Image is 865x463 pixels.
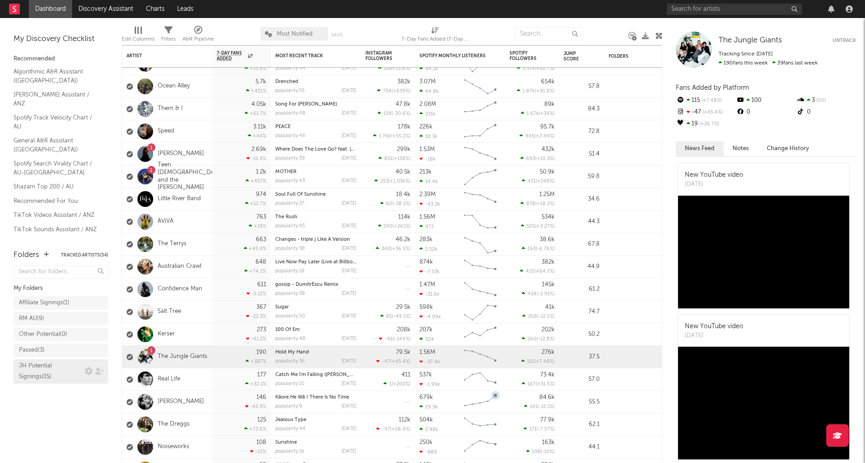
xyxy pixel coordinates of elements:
div: 0 [736,106,796,118]
span: 5.37k [523,66,535,71]
div: +19 % [249,223,266,229]
span: 945 [525,134,534,139]
input: Search for artists [667,4,802,15]
a: Catch Me I'm Falling ([PERSON_NAME] Remix) [275,372,382,377]
div: 2.08M [419,101,436,107]
a: [PERSON_NAME] Assistant / ANZ [14,90,99,108]
div: ( ) [522,291,555,297]
div: ( ) [373,133,410,139]
div: 382k [397,79,410,85]
div: 2.52k [419,246,437,252]
div: 44.8k [419,88,439,94]
svg: Chart title [460,256,501,278]
div: 5.7k [255,79,266,85]
div: 18.4k [396,192,410,197]
span: 421 [528,179,536,184]
div: 100 [736,95,796,106]
span: +91.8 % [536,89,553,94]
svg: Chart title [460,165,501,188]
span: 434 [528,292,537,297]
div: +45.4 % [244,246,266,252]
div: 299k [397,147,410,152]
div: Instagram Followers [365,50,397,61]
a: Teen [DEMOGRAPHIC_DATA] and the [PERSON_NAME] [158,161,223,192]
div: 226k [419,124,432,130]
div: popularity: 50 [275,314,305,319]
div: Spotify Monthly Listeners [419,53,487,59]
span: -30.6 % [393,111,409,116]
svg: Chart title [460,323,501,346]
div: -47 [676,106,736,118]
div: Other Potential ( 0 ) [19,329,67,340]
span: -2.91 % [538,292,553,297]
div: ( ) [521,110,555,116]
a: Salt Tree [158,308,181,316]
div: RM AU ( 9 ) [19,313,44,324]
svg: Chart title [460,143,501,165]
a: Other Potential(0) [14,328,108,341]
div: Edit Columns [122,23,155,49]
div: ( ) [374,178,410,184]
div: Spotify Followers [510,50,541,61]
div: Live Now Pay Later (Live at Billboard 1981) [275,260,356,265]
div: -7.33k [419,269,440,275]
div: ( ) [522,313,555,319]
div: 4.05k [251,101,266,107]
div: 145k [542,282,555,288]
span: Fans Added by Platform [676,84,749,91]
button: Save [331,32,343,37]
span: -49.1 % [393,314,409,319]
div: 14.4k [419,179,438,184]
div: 44.3 [564,216,600,227]
svg: Chart title [460,120,501,143]
div: Affiliate Signings ( 1 ) [19,298,69,308]
div: 1.56M [419,214,435,220]
div: A&R Pipeline [182,23,214,49]
button: News Feed [676,141,724,156]
span: -38.1 % [394,202,409,206]
div: My Discovery Checklist [14,34,108,45]
div: [DATE] [341,88,356,93]
div: Recommended [14,54,108,64]
div: 213k [419,169,432,175]
span: 1.76k [379,134,391,139]
div: popularity: 39 [275,156,305,161]
div: ( ) [377,88,410,94]
div: New YouTube video [685,322,743,331]
div: ( ) [517,88,555,94]
svg: Chart title [460,233,501,256]
div: popularity: 45 [275,224,305,229]
span: +639 % [393,89,409,94]
a: Spotify Search Virality Chart / AU-[GEOGRAPHIC_DATA] [14,159,99,177]
div: 50.9k [540,169,555,175]
div: popularity: 38 [275,291,305,296]
a: Confidence Man [158,285,202,293]
svg: Chart title [460,98,501,120]
a: MOTHER [275,170,296,174]
a: Spotify Track Velocity Chart / AU [14,113,99,131]
a: Little River Band [158,195,201,203]
div: 29.5k [396,304,410,310]
div: Where Does The Love Go? feat. Caztro [275,147,356,152]
span: 129 [383,111,392,116]
div: Filters [161,23,176,49]
span: Most Notified [277,31,313,37]
span: 7-Day Fans Added [217,50,246,61]
div: 874k [419,259,433,265]
div: Sugar [275,305,356,310]
div: ( ) [520,201,555,206]
div: 202k [542,327,555,333]
a: Hold My Hand [275,350,309,355]
div: [DATE] [341,314,356,319]
div: 654k [541,79,555,85]
div: JH Potential Signings ( 15 ) [19,361,82,382]
span: +7.48 % [700,98,722,103]
a: 100 Of Em [275,327,300,332]
div: 1.47M [419,282,435,288]
span: 340 [382,247,391,252]
div: 114k [398,214,410,220]
div: 763 [256,214,266,220]
div: 72.8 [564,126,600,137]
div: popularity: 46 [275,133,305,138]
span: +34 % [540,111,553,116]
